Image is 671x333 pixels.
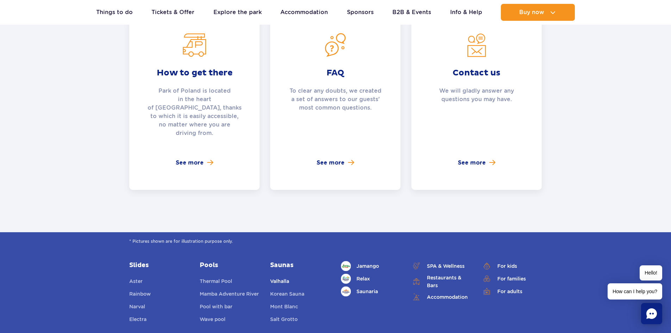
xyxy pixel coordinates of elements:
p: Park of Poland is located in the heart of [GEOGRAPHIC_DATA], thanks to which it is easily accessi... [147,87,242,137]
a: Wave pool [200,315,225,325]
a: Slides [129,261,189,270]
a: Accommodation [411,292,471,302]
button: Buy now [501,4,575,21]
span: Rainbow [129,291,151,297]
a: Explore the park [213,4,262,21]
span: See more [458,159,486,167]
a: Thermal Pool [200,277,232,287]
p: We will gladly answer any questions you may have. [429,87,524,104]
p: To clear any doubts, we created a set of answers to our guests' most common questions. [288,87,383,112]
strong: FAQ [288,68,383,78]
a: B2B & Events [392,4,431,21]
a: Pools [200,261,260,270]
a: Sponsors [347,4,374,21]
a: For families [482,274,542,284]
a: Tickets & Offer [151,4,194,21]
a: Saunas [270,261,330,270]
span: See more [317,159,344,167]
span: Narval [129,304,145,309]
a: See more [317,159,354,167]
a: Things to do [96,4,133,21]
a: Narval [129,303,145,313]
a: SPA & Wellness [411,261,471,271]
span: See more [176,159,204,167]
a: See more [176,159,213,167]
span: Aster [129,278,143,284]
a: Aster [129,277,143,287]
a: Electra [129,315,147,325]
a: For adults [482,286,542,296]
a: Rainbow [129,290,151,300]
strong: How to get there [147,68,242,78]
a: Pool with bar [200,303,232,313]
a: Valhalla [270,277,289,287]
span: Buy now [519,9,544,16]
a: Saunaria [341,286,401,296]
a: Mont Blanc [270,303,298,313]
a: See more [458,159,495,167]
a: Relax [341,274,401,284]
span: Jamango [356,262,379,270]
a: Korean Sauna [270,290,304,300]
a: Mamba Adventure River [200,290,259,300]
div: Chat [641,303,662,324]
a: For kids [482,261,542,271]
a: Jamango [341,261,401,271]
span: * Pictures shown are for illustration purpose only. [129,238,542,245]
span: Hello! [640,265,662,280]
a: Info & Help [450,4,482,21]
strong: Contact us [429,68,524,78]
a: Restaurants & Bars [411,274,471,289]
a: Salt Grotto [270,315,298,325]
span: How can I help you? [608,283,662,300]
a: Accommodation [280,4,328,21]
